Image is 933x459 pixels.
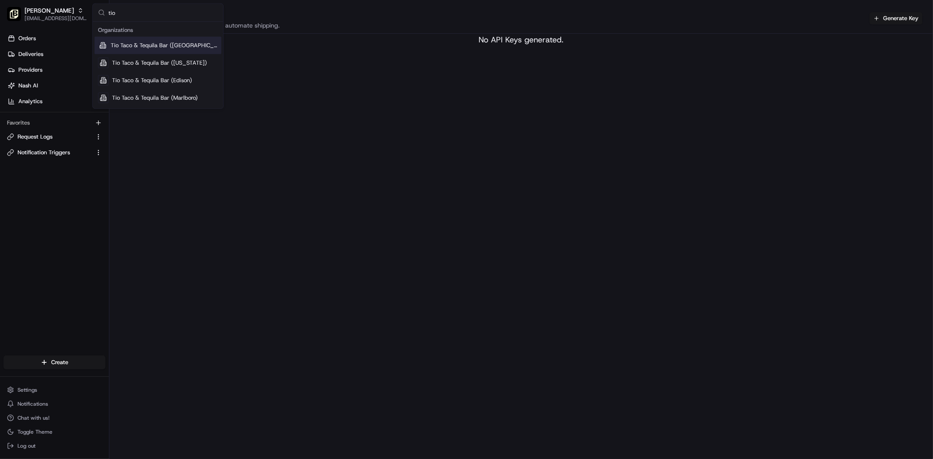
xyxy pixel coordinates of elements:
[3,94,109,108] a: Analytics
[27,136,71,143] span: [PERSON_NAME]
[17,195,67,204] span: Knowledge Base
[94,24,221,37] div: Organizations
[17,136,24,143] img: 1736555255976-a54dd68f-1ca7-489b-9aae-adbdc363a1c4
[74,196,81,203] div: 💻
[111,42,218,49] span: Tio Taco & Tequila Bar ([GEOGRAPHIC_DATA])
[17,149,70,156] span: Notification Triggers
[87,217,106,223] span: Pylon
[3,412,105,424] button: Chat with us!
[24,6,74,15] button: [PERSON_NAME]
[109,34,933,46] div: No API Keys generated.
[83,195,140,204] span: API Documentation
[39,83,143,92] div: Start new chat
[3,116,105,130] div: Favorites
[7,133,91,141] a: Request Logs
[9,151,23,165] img: Masood Aslam
[3,31,109,45] a: Orders
[112,76,192,84] span: Tio Taco & Tequila Bar (Edison)
[9,196,16,203] div: 📗
[17,414,49,421] span: Chat with us!
[17,428,52,435] span: Toggle Theme
[9,114,59,121] div: Past conversations
[3,130,105,144] button: Request Logs
[18,35,36,42] span: Orders
[3,398,105,410] button: Notifications
[23,56,144,66] input: Clear
[17,133,52,141] span: Request Logs
[70,192,144,208] a: 💻API Documentation
[3,355,105,369] button: Create
[3,79,109,93] a: Nash AI
[77,136,95,143] span: [DATE]
[17,442,35,449] span: Log out
[112,94,198,102] span: Tio Taco & Tequila Bar (Marlboro)
[112,59,207,67] span: Tio Taco & Tequila Bar ([US_STATE])
[77,159,95,166] span: [DATE]
[3,384,105,396] button: Settings
[39,92,120,99] div: We're available if you need us!
[7,7,21,21] img: Pei Wei - Owasso
[73,136,76,143] span: •
[17,400,48,407] span: Notifications
[17,160,24,167] img: 1736555255976-a54dd68f-1ca7-489b-9aae-adbdc363a1c4
[3,47,109,61] a: Deliveries
[108,4,218,21] input: Search...
[136,112,159,122] button: See all
[3,63,109,77] a: Providers
[17,386,37,393] span: Settings
[9,35,159,49] p: Welcome 👋
[18,82,38,90] span: Nash AI
[3,146,105,160] button: Notification Triggers
[3,440,105,452] button: Log out
[62,216,106,223] a: Powered byPylon
[9,9,26,26] img: Nash
[18,83,34,99] img: 9188753566659_6852d8bf1fb38e338040_72.png
[73,159,76,166] span: •
[18,66,42,74] span: Providers
[3,3,91,24] button: Pei Wei - Owasso[PERSON_NAME][EMAIL_ADDRESS][DOMAIN_NAME]
[870,12,923,24] button: Generate Key
[3,426,105,438] button: Toggle Theme
[93,22,223,108] div: Suggestions
[149,86,159,97] button: Start new chat
[9,127,23,141] img: Brittany Newman
[51,358,68,366] span: Create
[18,50,43,58] span: Deliveries
[5,192,70,208] a: 📗Knowledge Base
[7,149,91,156] a: Notification Triggers
[27,159,71,166] span: [PERSON_NAME]
[18,97,42,105] span: Analytics
[24,15,87,22] button: [EMAIL_ADDRESS][DOMAIN_NAME]
[9,83,24,99] img: 1736555255976-a54dd68f-1ca7-489b-9aae-adbdc363a1c4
